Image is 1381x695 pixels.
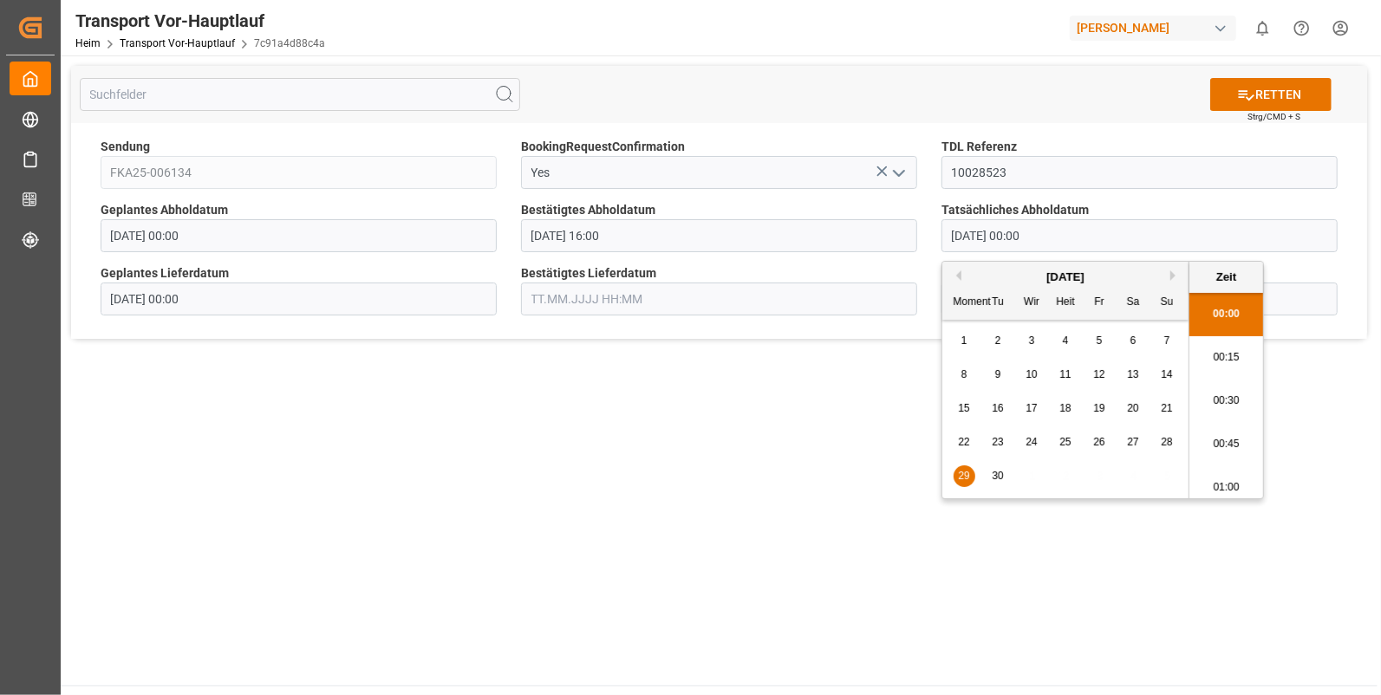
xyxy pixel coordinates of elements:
span: 23 [992,436,1003,448]
div: Wählen Donnerstag, 18. September 2025 [1055,398,1077,419]
div: Wählen Donnerstag, 25. September 2025 [1055,432,1077,453]
font: BookingRequestConfirmation [521,140,685,153]
span: 5 [1097,335,1103,347]
font: Bestätigtes Abholdatum [521,203,655,217]
div: Moment [954,292,975,314]
span: 26 [1093,436,1104,448]
span: 1 [961,335,967,347]
div: Wählen Freitag, 12. September 2025 [1089,364,1111,386]
div: Tu [987,292,1009,314]
span: 22 [958,436,969,448]
input: TT. MM.JJJJ HH:MM [941,219,1338,252]
div: Wählen Sie Montag, 22. September 2025 [954,432,975,453]
span: 17 [1026,402,1037,414]
span: 9 [995,368,1001,380]
div: Wir [1021,292,1043,314]
div: Wählen Freitag, 5. September 2025 [1089,330,1111,352]
font: Tatsächliches Abholdatum [941,203,1089,217]
div: Monat 2025-09 [948,324,1184,493]
span: 21 [1161,402,1172,414]
div: Wählen Sie Montag, 15. September 2025 [954,398,975,419]
a: Heim [75,37,101,49]
span: 2 [995,335,1001,347]
span: 20 [1127,402,1138,414]
li: 00:45 [1189,423,1263,466]
font: [PERSON_NAME] [1077,19,1169,37]
div: Wählen Sie Samstag, 27. September 2025 [1123,432,1144,453]
div: Wählen Sie Samstag, 6. September 2025 [1123,330,1144,352]
div: [DATE] [942,269,1189,286]
font: TDL Referenz [941,140,1017,153]
button: Menü öffnen [885,159,911,186]
button: Vormonat [951,270,961,281]
div: Wählen Sie Mittwoch, 24. September 2025 [1021,432,1043,453]
li: 00:30 [1189,380,1263,423]
button: RETTEN [1210,78,1332,111]
input: TT.MM.JJJJ HH:MM [521,283,917,315]
span: 13 [1127,368,1138,380]
div: Wählen Donnerstag, 4. September 2025 [1055,330,1077,352]
li: 00:00 [1189,293,1263,336]
span: 15 [958,402,969,414]
span: Strg/CMD + S [1247,110,1300,123]
input: TT.MM.JJJJ HH:MM [101,283,497,315]
span: 30 [992,470,1003,482]
span: 8 [961,368,967,380]
span: 25 [1059,436,1071,448]
div: Wählen Sie Montag, 8. September 2025 [954,364,975,386]
font: RETTEN [1255,86,1301,104]
div: Wählen Sonntag, 14. September 2025 [1156,364,1178,386]
button: 0 neue Benachrichtigungen anzeigen [1243,9,1282,48]
div: Wählen Sie Dienstag, 2. September 2025 [987,330,1009,352]
div: Wählen Sie Sonntag, 7. September 2025 [1156,330,1178,352]
font: Bestätigtes Lieferdatum [521,266,656,280]
div: Wählen Dienstag, 16. September 2025 [987,398,1009,419]
span: 16 [992,402,1003,414]
div: Heit [1055,292,1077,314]
span: 6 [1130,335,1137,347]
div: Zeit [1194,269,1259,286]
div: Wählen Donnerstag, 11. September 2025 [1055,364,1077,386]
div: Wählen Dienstag, 23. September 2025 [987,432,1009,453]
div: Wählen Sie Samstag, 13. September 2025 [1123,364,1144,386]
div: Wählen Mittwoch, 3. September 2025 [1021,330,1043,352]
input: TT. MM.JJJJ HH:MM [521,219,917,252]
button: [PERSON_NAME] [1070,11,1243,44]
span: 10 [1026,368,1037,380]
button: Hilfe-Center [1282,9,1321,48]
div: Wählen Sie Sonntag, 21. September 2025 [1156,398,1178,419]
span: 12 [1093,368,1104,380]
span: 27 [1127,436,1138,448]
div: Su [1156,292,1178,314]
a: Transport Vor-Hauptlauf [120,37,235,49]
input: TT.MM.JJJJ HH:MM [101,219,497,252]
div: Wählen Dienstag, 9. September 2025 [987,364,1009,386]
div: Transport Vor-Hauptlauf [75,8,325,34]
div: Wählen Dienstag, 30. September 2025 [987,465,1009,487]
div: Wählen Sonntag, 28. September 2025 [1156,432,1178,453]
font: Sendung [101,140,150,153]
div: Sa [1123,292,1144,314]
div: Wählen Sie Mittwoch, 10. September 2025 [1021,364,1043,386]
span: 11 [1059,368,1071,380]
font: Geplantes Lieferdatum [101,266,229,280]
span: 3 [1029,335,1035,347]
button: Nächster Monat [1170,270,1181,281]
span: 29 [958,470,969,482]
span: 7 [1164,335,1170,347]
span: 14 [1161,368,1172,380]
font: Geplantes Abholdatum [101,203,228,217]
div: Wählen Sie Montag, 1. September 2025 [954,330,975,352]
span: 28 [1161,436,1172,448]
span: 24 [1026,436,1037,448]
div: Wählen Sie Samstag, 20. September 2025 [1123,398,1144,419]
li: 01:00 [1189,466,1263,510]
span: 4 [1063,335,1069,347]
div: Wählen Sie Mittwoch, 17. September 2025 [1021,398,1043,419]
span: 19 [1093,402,1104,414]
input: Suchfelder [80,78,520,111]
li: 00:15 [1189,336,1263,380]
span: 18 [1059,402,1071,414]
div: Wählen Freitag, 26. September 2025 [1089,432,1111,453]
div: Wählen Sie Montag, 29. September 2025 [954,465,975,487]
